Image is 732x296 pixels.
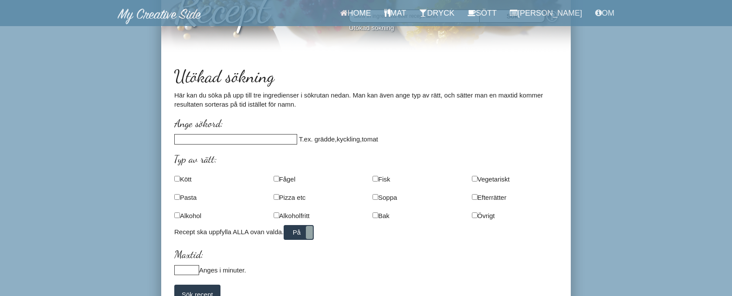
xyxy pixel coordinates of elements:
div: Pizza etc [267,188,366,206]
div: Alkohol [168,206,267,225]
div: Alkoholfritt [267,206,366,225]
span: Recept ska uppfylla ALLA ovan valda. [174,228,314,235]
span: T.ex. grädde,kyckling,tomat [299,135,378,143]
div: Soppa [366,188,465,206]
div: Kött [168,170,267,188]
div: Övrigt [465,206,565,225]
div: Fisk [366,170,465,188]
a: Utökad sökning [349,24,394,31]
h3: Maxtid: [174,249,558,260]
div: Pasta [168,188,267,206]
div: Vegetariskt [465,170,565,188]
img: MyCreativeSide [118,9,201,24]
p: Här kan du söka på upp till tre ingredienser i sökrutan nedan. Man kan även ange typ av rätt, och... [174,91,558,109]
h3: Typ av rätt: [174,154,558,165]
h2: Utökad sökning [174,67,558,86]
div: Bak [366,206,465,225]
h3: Ange sökord: [174,118,558,129]
div: Fågel [267,170,366,188]
label: På [285,226,313,239]
div: Efterrätter [465,188,565,206]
